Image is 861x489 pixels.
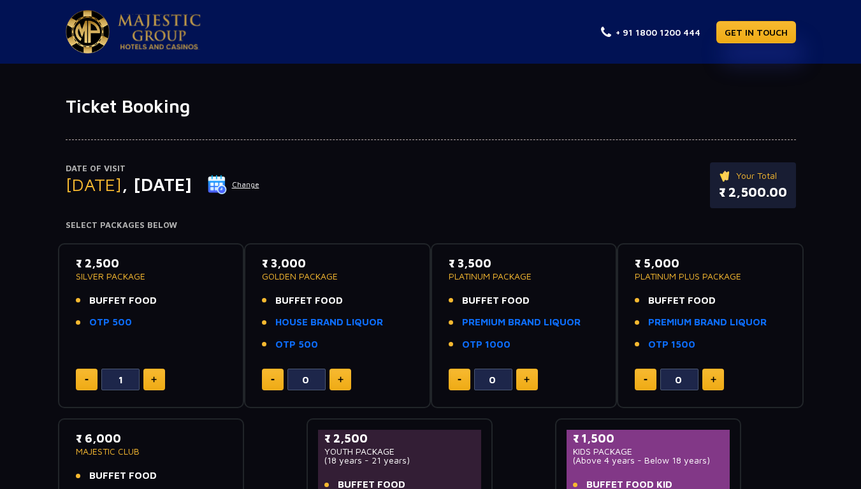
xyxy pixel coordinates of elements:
img: ticket [719,169,732,183]
p: ₹ 3,000 [262,255,413,272]
p: KIDS PACKAGE [573,447,724,456]
p: Your Total [719,169,787,183]
img: Majestic Pride [66,10,110,53]
p: ₹ 6,000 [76,430,227,447]
p: SILVER PACKAGE [76,272,227,281]
span: , [DATE] [122,174,192,195]
img: minus [644,379,648,381]
span: BUFFET FOOD [89,469,157,483]
a: PREMIUM BRAND LIQUOR [648,315,767,330]
span: BUFFET FOOD [89,294,157,308]
img: plus [151,376,157,383]
img: Majestic Pride [118,14,201,50]
img: minus [85,379,89,381]
p: PLATINUM PACKAGE [449,272,600,281]
p: GOLDEN PACKAGE [262,272,413,281]
span: [DATE] [66,174,122,195]
p: MAJESTIC CLUB [76,447,227,456]
a: + 91 1800 1200 444 [601,25,700,39]
h4: Select Packages Below [66,220,796,230]
a: HOUSE BRAND LIQUOR [275,315,383,330]
img: plus [524,376,530,383]
button: Change [207,174,260,195]
a: GET IN TOUCH [716,21,796,43]
p: (18 years - 21 years) [324,456,475,465]
p: ₹ 2,500 [76,255,227,272]
a: OTP 1000 [462,337,510,352]
a: OTP 500 [275,337,318,352]
span: BUFFET FOOD [275,294,343,308]
p: ₹ 2,500 [324,430,475,447]
img: minus [458,379,461,381]
img: plus [338,376,344,383]
p: ₹ 1,500 [573,430,724,447]
p: ₹ 2,500.00 [719,183,787,202]
a: OTP 500 [89,315,132,330]
p: (Above 4 years - Below 18 years) [573,456,724,465]
p: ₹ 5,000 [635,255,786,272]
p: YOUTH PACKAGE [324,447,475,456]
span: BUFFET FOOD [462,294,530,308]
a: OTP 1500 [648,337,695,352]
p: PLATINUM PLUS PACKAGE [635,272,786,281]
p: ₹ 3,500 [449,255,600,272]
a: PREMIUM BRAND LIQUOR [462,315,581,330]
img: plus [711,376,716,383]
span: BUFFET FOOD [648,294,716,308]
p: Date of Visit [66,162,260,175]
h1: Ticket Booking [66,96,796,117]
img: minus [271,379,275,381]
